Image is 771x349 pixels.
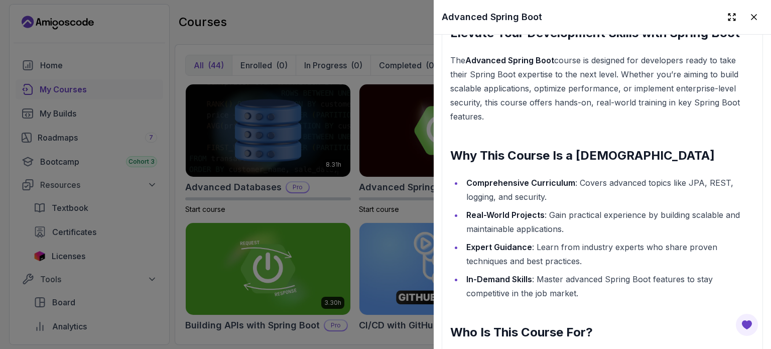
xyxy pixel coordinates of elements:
[463,176,754,204] li: : Covers advanced topics like JPA, REST, logging, and security.
[463,272,754,300] li: : Master advanced Spring Boot features to stay competitive in the job market.
[466,274,532,284] strong: In-Demand Skills
[450,148,754,164] h2: Why This Course Is a [DEMOGRAPHIC_DATA]
[466,178,575,188] strong: Comprehensive Curriculum
[442,10,542,24] h2: Advanced Spring Boot
[466,210,545,220] strong: Real-World Projects
[450,53,754,124] p: The course is designed for developers ready to take their Spring Boot expertise to the next level...
[466,242,532,252] strong: Expert Guidance
[723,8,741,26] button: Expand drawer
[450,324,754,340] h2: Who Is This Course For?
[463,208,754,236] li: : Gain practical experience by building scalable and maintainable applications.
[735,313,759,337] button: Open Feedback Button
[463,240,754,268] li: : Learn from industry experts who share proven techniques and best practices.
[465,55,554,65] strong: Advanced Spring Boot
